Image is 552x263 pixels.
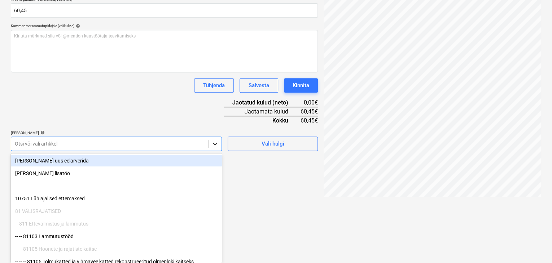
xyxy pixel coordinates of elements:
[240,78,278,93] button: Salvesta
[249,81,269,90] div: Salvesta
[11,218,222,229] div: -- 811 Ettevalmistus ja lammutus
[224,98,300,107] div: Jaotatud kulud (neto)
[11,155,222,166] div: Lisa uus eelarverida
[11,180,222,192] div: ------------------------------
[11,23,318,28] div: Kommentaar raamatupidajale (valikuline)
[261,139,284,148] div: Vali hulgi
[224,107,300,116] div: Jaotamata kulud
[11,205,222,217] div: 81 VÄLISRAJATISED
[39,130,45,135] span: help
[74,24,80,28] span: help
[11,168,222,179] div: [PERSON_NAME] lisatöö
[228,137,318,151] button: Vali hulgi
[293,81,309,90] div: Kinnita
[11,130,222,135] div: [PERSON_NAME]
[11,193,222,204] div: 10751 Lühiajalised ettemaksed
[300,107,318,116] div: 60,45€
[11,155,222,166] div: [PERSON_NAME] uus eelarverida
[11,243,222,255] div: -- -- 81105 Hoonete ja rajatiste kaitse
[203,81,225,90] div: Tühjenda
[516,228,552,263] iframe: Chat Widget
[300,98,318,107] div: 0,00€
[11,3,318,18] input: Arve kogusumma (netokulu, valikuline)
[284,78,318,93] button: Kinnita
[11,231,222,242] div: -- -- 81103 Lammutustööd
[224,116,300,125] div: Kokku
[516,228,552,263] div: Vestlusvidin
[300,116,318,125] div: 60,45€
[11,168,222,179] div: Lisa uus lisatöö
[194,78,234,93] button: Tühjenda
